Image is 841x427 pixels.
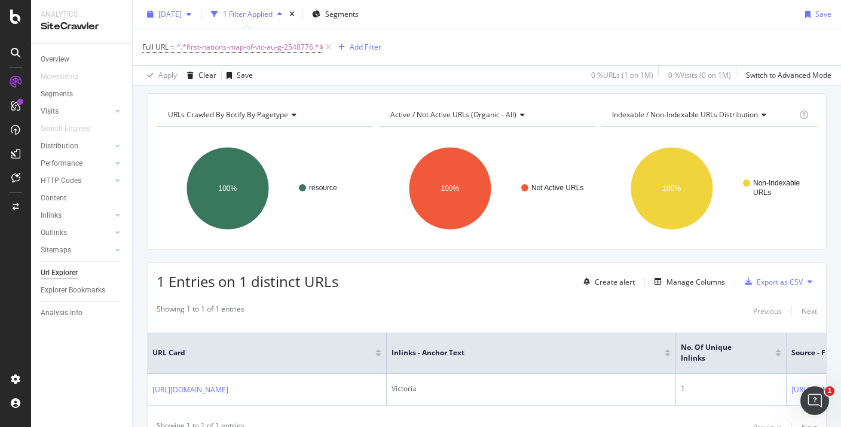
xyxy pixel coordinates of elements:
a: Content [41,192,124,205]
text: resource [309,184,337,192]
text: URLs [753,188,771,197]
div: SiteCrawler [41,20,123,33]
span: Segments [325,9,359,19]
text: Non-Indexable [753,179,800,187]
button: Add Filter [334,40,381,54]
h4: Active / Not Active URLs [388,105,585,124]
span: Indexable / Non-Indexable URLs distribution [612,109,758,120]
button: Switch to Advanced Mode [741,66,831,85]
div: 0 % URLs ( 1 on 1M ) [591,70,653,80]
a: Overview [41,53,124,66]
a: Distribution [41,140,112,152]
text: 100% [663,184,681,193]
a: Sitemaps [41,244,112,257]
div: 0 % Visits ( 0 on 1M ) [668,70,731,80]
div: Distribution [41,140,78,152]
a: Movements [41,71,90,83]
svg: A chart. [601,136,817,240]
button: Save [222,66,253,85]
div: Visits [41,105,59,118]
a: HTTP Codes [41,175,112,187]
div: Next [802,306,817,316]
div: times [287,8,297,20]
div: Previous [753,306,782,316]
div: Add Filter [350,42,381,52]
button: Previous [753,304,782,318]
a: Segments [41,88,124,100]
a: Analysis Info [41,307,124,319]
a: Search Engines [41,123,102,135]
div: Manage Columns [666,277,725,287]
button: Export as CSV [740,272,803,291]
div: Search Engines [41,123,90,135]
button: Save [800,5,831,24]
div: Analytics [41,10,123,20]
div: Export as CSV [757,277,803,287]
a: Url Explorer [41,267,124,279]
div: Switch to Advanced Mode [746,70,831,80]
div: Overview [41,53,69,66]
span: URL Card [152,347,372,358]
svg: A chart. [157,136,373,240]
div: Save [237,70,253,80]
iframe: Intercom live chat [800,386,829,415]
span: = [170,42,175,52]
span: 2025 May. 31st [158,9,182,19]
button: Apply [142,66,177,85]
div: Url Explorer [41,267,78,279]
span: URLs Crawled By Botify By pagetype [168,109,288,120]
span: No. of Unique Inlinks [681,342,757,364]
div: Movements [41,71,78,83]
h4: URLs Crawled By Botify By pagetype [166,105,362,124]
button: Clear [182,66,216,85]
div: Save [815,9,831,19]
div: Outlinks [41,227,67,239]
button: [DATE] [142,5,196,24]
span: Active / Not Active URLs (organic - all) [390,109,516,120]
div: Analysis Info [41,307,82,319]
div: Segments [41,88,73,100]
span: 1 Entries on 1 distinct URLs [157,272,338,291]
a: Explorer Bookmarks [41,284,124,297]
button: Create alert [579,272,635,291]
span: Full URL [142,42,169,52]
button: Next [802,304,817,318]
div: Sitemaps [41,244,71,257]
div: Performance [41,157,82,170]
div: Apply [158,70,177,80]
button: Manage Columns [650,274,725,289]
div: HTTP Codes [41,175,81,187]
text: 100% [219,184,237,193]
button: 1 Filter Applied [206,5,287,24]
span: Inlinks - Anchor Text [392,347,647,358]
div: Create alert [595,277,635,287]
a: [URL][DOMAIN_NAME] [152,384,228,396]
div: Explorer Bookmarks [41,284,105,297]
div: Content [41,192,66,205]
span: ^.*first-nations-map-of-vic-au-g-2548776.*$ [176,39,323,56]
h4: Indexable / Non-Indexable URLs Distribution [610,105,797,124]
a: Inlinks [41,209,112,222]
div: Showing 1 to 1 of 1 entries [157,304,244,318]
a: Visits [41,105,112,118]
a: Performance [41,157,112,170]
button: Segments [307,5,363,24]
div: Inlinks [41,209,62,222]
span: 1 [825,386,834,396]
svg: A chart. [379,136,595,240]
text: 100% [441,184,459,193]
div: Clear [198,70,216,80]
div: 1 Filter Applied [223,9,273,19]
text: Not Active URLs [531,184,583,192]
div: 1 [681,383,781,394]
div: Victoria [392,383,671,394]
a: Outlinks [41,227,112,239]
